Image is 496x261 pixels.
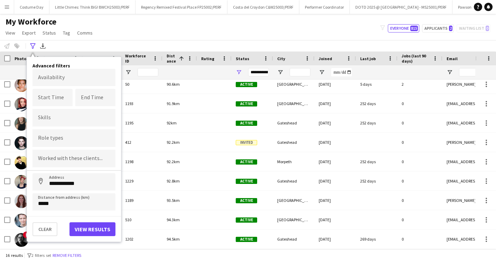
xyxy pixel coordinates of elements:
[397,113,442,132] div: 0
[315,75,356,94] div: [DATE]
[167,236,180,242] span: 94.5km
[315,152,356,171] div: [DATE]
[315,191,356,210] div: [DATE]
[121,171,162,190] div: 1229
[121,94,162,113] div: 1193
[15,117,28,131] img: Kat Rayner
[32,222,57,236] button: Clear
[60,28,73,37] a: Tag
[277,56,285,61] span: City
[77,30,93,36] span: Comms
[6,30,15,36] span: View
[167,140,180,145] span: 92.2km
[273,210,315,229] div: [GEOGRAPHIC_DATA]
[236,217,257,223] span: Active
[350,0,452,14] button: DOTD 2025 @ [GEOGRAPHIC_DATA] - MS25001/PERF
[331,68,352,76] input: Joined Filter Input
[15,194,28,208] img: Helen Doyle
[397,94,442,113] div: 0
[273,133,315,152] div: Gateshead
[51,252,83,259] button: Remove filters
[6,17,56,27] span: My Workforce
[360,56,376,61] span: Last job
[167,198,180,203] span: 93.5km
[15,56,26,61] span: Photo
[315,94,356,113] div: [DATE]
[397,133,442,152] div: 0
[121,210,162,229] div: 510
[3,28,18,37] a: View
[410,26,418,31] span: 815
[319,69,325,75] button: Open Filter Menu
[319,56,332,61] span: Joined
[39,42,47,50] app-action-btn: Export XLSX
[135,0,227,14] button: Regency Remixed Festival Place FP25002/PERF
[32,63,115,69] h4: Advanced filters
[15,214,28,227] img: Kenny Boyle
[356,113,397,132] div: 252 days
[49,56,70,61] span: First Name
[29,42,37,50] app-action-btn: Advanced filters
[236,69,242,75] button: Open Filter Menu
[167,217,180,222] span: 94.3km
[74,28,95,37] a: Comms
[121,152,162,171] div: 1198
[38,135,110,141] input: Type to search role types...
[15,97,28,111] img: Catherine M
[236,82,257,87] span: Active
[290,68,310,76] input: City Filter Input
[236,101,257,106] span: Active
[23,231,30,238] span: !
[356,152,397,171] div: 252 days
[167,159,180,164] span: 92.2km
[236,140,257,145] span: Invited
[167,53,176,64] span: Distance
[125,53,150,64] span: Workforce ID
[236,159,257,165] span: Active
[38,156,110,162] input: Type to search clients...
[121,230,162,249] div: 1202
[236,121,257,126] span: Active
[273,230,315,249] div: Gateshead
[397,152,442,171] div: 0
[15,78,28,92] img: Katie Tranter
[49,0,135,14] button: Little Chimes: Think BIG! BWCH25003/PERF
[236,237,257,242] span: Active
[138,68,158,76] input: Workforce ID Filter Input
[299,0,350,14] button: Performer Coordinator
[397,230,442,249] div: 0
[315,230,356,249] div: [DATE]
[167,101,180,106] span: 91.9km
[236,179,257,184] span: Active
[356,75,397,94] div: 5 days
[273,152,315,171] div: Morpeth
[121,191,162,210] div: 1189
[315,133,356,152] div: [DATE]
[167,178,180,184] span: 92.8km
[227,0,299,14] button: Costa del Croydon C&W25003/PERF
[87,56,107,61] span: Last Name
[121,113,162,132] div: 1195
[43,30,56,36] span: Status
[315,113,356,132] div: [DATE]
[273,94,315,113] div: [GEOGRAPHIC_DATA]
[273,191,315,210] div: [GEOGRAPHIC_DATA]
[447,56,458,61] span: Email
[15,156,28,169] img: Tj Smith
[121,75,162,94] div: 50
[15,233,28,247] img: Sean Khalad
[31,253,51,258] span: 2 filters set
[273,75,315,94] div: [GEOGRAPHIC_DATA]
[236,56,249,61] span: Status
[167,120,177,125] span: 92km
[69,222,115,236] button: View results
[397,171,442,190] div: 0
[19,28,38,37] a: Export
[236,198,257,203] span: Active
[397,191,442,210] div: 0
[273,171,315,190] div: Gateshead
[125,69,131,75] button: Open Filter Menu
[449,26,452,31] span: 2
[315,210,356,229] div: [DATE]
[121,133,162,152] div: 412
